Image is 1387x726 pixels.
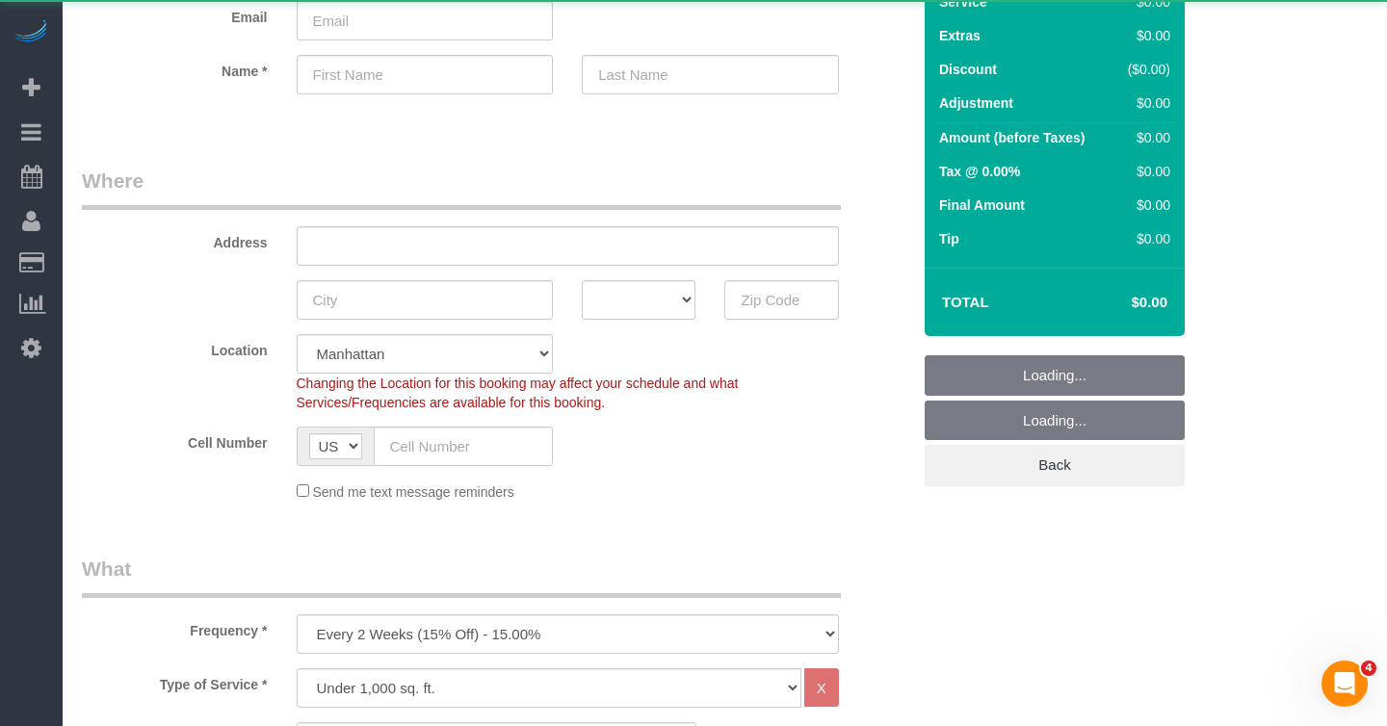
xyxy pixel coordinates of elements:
input: Email [297,1,554,40]
div: $0.00 [1119,195,1170,215]
label: Location [67,334,282,360]
label: Cell Number [67,427,282,453]
label: Discount [939,60,997,79]
legend: Where [82,167,841,210]
label: Email [67,1,282,27]
label: Tax @ 0.00% [939,162,1020,181]
iframe: Intercom live chat [1322,661,1368,707]
input: Cell Number [374,427,554,466]
div: $0.00 [1119,229,1170,248]
span: 4 [1361,661,1376,676]
h4: $0.00 [1074,295,1167,311]
label: Final Amount [939,195,1025,215]
div: $0.00 [1119,93,1170,113]
div: $0.00 [1119,26,1170,45]
input: City [297,280,554,320]
input: Zip Code [724,280,838,320]
label: Amount (before Taxes) [939,128,1085,147]
span: Changing the Location for this booking may affect your schedule and what Services/Frequencies are... [297,376,739,410]
input: Last Name [582,55,839,94]
label: Adjustment [939,93,1013,113]
a: Back [925,445,1185,485]
img: Automaid Logo [12,19,50,46]
strong: Total [942,294,989,310]
div: $0.00 [1119,162,1170,181]
label: Address [67,226,282,252]
label: Extras [939,26,981,45]
label: Type of Service * [67,668,282,694]
div: ($0.00) [1119,60,1170,79]
input: First Name [297,55,554,94]
label: Frequency * [67,614,282,640]
label: Tip [939,229,959,248]
label: Name * [67,55,282,81]
legend: What [82,555,841,598]
div: $0.00 [1119,128,1170,147]
span: Send me text message reminders [312,484,513,500]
